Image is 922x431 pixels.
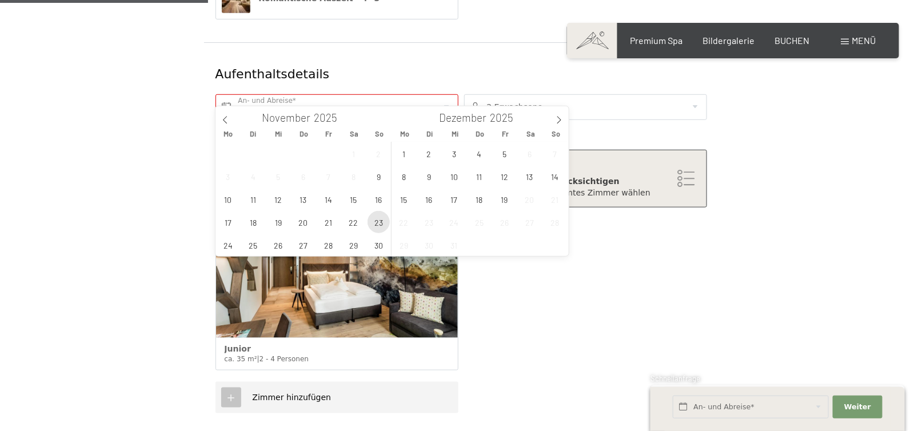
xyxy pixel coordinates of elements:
span: November 14, 2025 [317,188,340,210]
img: Junior [216,234,458,337]
span: November 18, 2025 [242,211,264,233]
span: Menü [852,35,876,46]
span: Dezember 6, 2025 [518,142,541,165]
span: November 25, 2025 [242,234,264,256]
span: 2 - 4 Personen [260,355,309,363]
span: Dezember 24, 2025 [443,211,465,233]
span: Dezember [440,113,487,123]
span: Dezember 20, 2025 [518,188,541,210]
span: November 2, 2025 [368,142,390,165]
span: November 19, 2025 [267,211,289,233]
span: Dezember 8, 2025 [393,165,415,187]
span: Dezember 29, 2025 [393,234,415,256]
span: November 1, 2025 [342,142,365,165]
span: Do [468,130,493,138]
span: Mi [442,130,468,138]
span: November [262,113,311,123]
span: Dezember 10, 2025 [443,165,465,187]
input: Year [487,111,525,124]
span: Dezember 4, 2025 [468,142,490,165]
span: Fr [493,130,518,138]
span: November 20, 2025 [292,211,314,233]
a: Bildergalerie [703,35,755,46]
span: Dezember 19, 2025 [493,188,516,210]
span: Do [291,130,316,138]
span: November 13, 2025 [292,188,314,210]
span: Sa [341,130,366,138]
span: Dezember 15, 2025 [393,188,415,210]
span: Sa [518,130,543,138]
span: November 27, 2025 [292,234,314,256]
span: November 29, 2025 [342,234,365,256]
span: November 11, 2025 [242,188,264,210]
span: Schnellanfrage [650,374,700,383]
span: Dezember 26, 2025 [493,211,516,233]
span: Zimmer hinzufügen [253,393,332,402]
span: Mo [392,130,417,138]
span: November 12, 2025 [267,188,289,210]
span: Di [417,130,442,138]
span: Di [241,130,266,138]
span: Dezember 31, 2025 [443,234,465,256]
button: Weiter [833,396,882,419]
span: Weiter [844,402,871,412]
span: November 5, 2025 [267,165,289,187]
span: November 21, 2025 [317,211,340,233]
span: Dezember 2, 2025 [418,142,440,165]
span: November 26, 2025 [267,234,289,256]
span: November 8, 2025 [342,165,365,187]
span: November 15, 2025 [342,188,365,210]
span: November 22, 2025 [342,211,365,233]
span: So [544,130,569,138]
span: November 28, 2025 [317,234,340,256]
span: Dezember 21, 2025 [544,188,566,210]
div: Zimmerwunsch berücksichtigen [476,176,695,187]
a: BUCHEN [775,35,810,46]
span: Dezember 30, 2025 [418,234,440,256]
span: Dezember 14, 2025 [544,165,566,187]
span: November 24, 2025 [217,234,239,256]
span: November 4, 2025 [242,165,264,187]
span: November 16, 2025 [368,188,390,210]
span: Dezember 22, 2025 [393,211,415,233]
span: Dezember 18, 2025 [468,188,490,210]
span: Dezember 16, 2025 [418,188,440,210]
span: Dezember 9, 2025 [418,165,440,187]
span: November 30, 2025 [368,234,390,256]
input: Year [311,111,349,124]
span: November 23, 2025 [368,211,390,233]
span: Dezember 13, 2025 [518,165,541,187]
span: Dezember 27, 2025 [518,211,541,233]
span: November 10, 2025 [217,188,239,210]
span: November 9, 2025 [368,165,390,187]
span: Dezember 28, 2025 [544,211,566,233]
span: November 7, 2025 [317,165,340,187]
span: Dezember 7, 2025 [544,142,566,165]
span: So [367,130,392,138]
span: Fr [316,130,341,138]
span: Dezember 12, 2025 [493,165,516,187]
div: Aufenthaltsdetails [215,66,624,83]
span: Dezember 23, 2025 [418,211,440,233]
span: Dezember 3, 2025 [443,142,465,165]
span: Dezember 17, 2025 [443,188,465,210]
a: Premium Spa [630,35,682,46]
span: Dezember 11, 2025 [468,165,490,187]
span: Mo [215,130,241,138]
span: Dezember 1, 2025 [393,142,415,165]
span: ca. 35 m² [225,355,257,363]
span: Dezember 5, 2025 [493,142,516,165]
span: November 3, 2025 [217,165,239,187]
span: Junior [225,344,251,353]
span: Mi [266,130,291,138]
span: November 17, 2025 [217,211,239,233]
span: November 6, 2025 [292,165,314,187]
span: | [257,355,260,363]
div: Ich möchte ein bestimmtes Zimmer wählen [476,187,695,199]
span: Dezember 25, 2025 [468,211,490,233]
